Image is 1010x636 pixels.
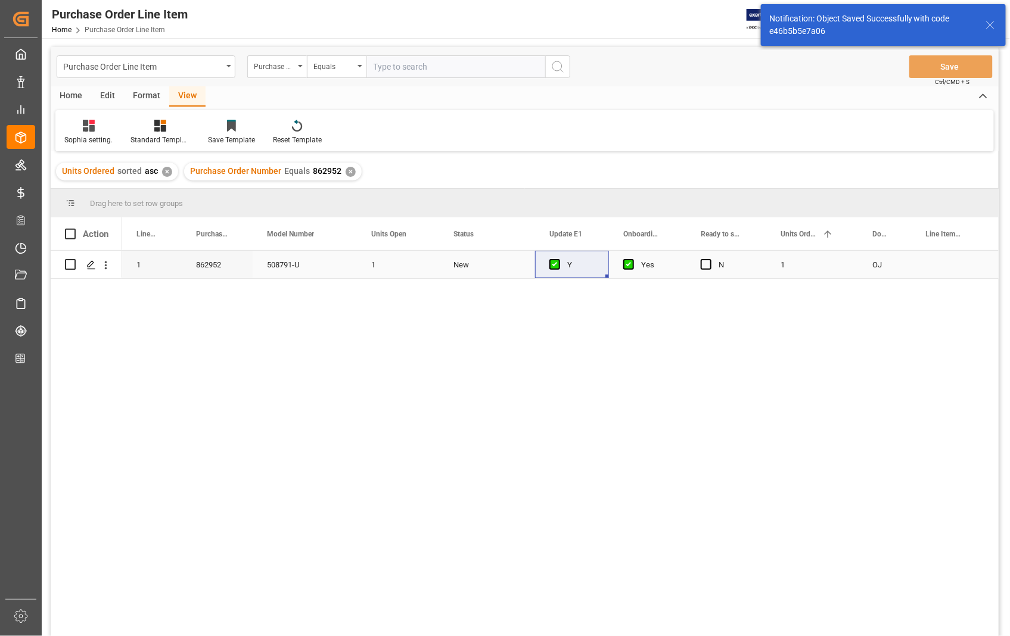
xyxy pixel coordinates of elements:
span: asc [145,166,158,176]
div: Action [83,229,108,239]
div: ✕ [346,167,356,177]
input: Type to search [366,55,545,78]
div: Purchase Order Line Item [63,58,222,73]
button: open menu [247,55,307,78]
div: Purchase Order Number [254,58,294,72]
span: Units Open [371,230,406,238]
div: Sophia setting. [64,135,113,145]
span: 862952 [313,166,341,176]
span: Equals [284,166,310,176]
div: Notification: Object Saved Successfully with code e46b5b5e7a06 [769,13,974,38]
span: Drag here to set row groups [90,199,183,208]
span: Ctrl/CMD + S [936,77,970,86]
div: Format [124,86,169,107]
div: N [719,251,752,279]
div: Standard Templates [130,135,190,145]
div: 1 [357,251,439,278]
a: Home [52,26,72,34]
div: Press SPACE to select this row. [51,251,122,279]
div: 862952 [182,251,253,278]
div: Home [51,86,91,107]
div: New [453,251,521,279]
span: Line Items Code [926,230,964,238]
button: open menu [307,55,366,78]
span: Status [453,230,474,238]
div: Y [567,251,595,279]
span: Purchase Order Number [196,230,228,238]
span: Units Ordered [781,230,818,238]
img: Exertis%20JAM%20-%20Email%20Logo.jpg_1722504956.jpg [747,9,788,30]
div: 508791-U [253,251,357,278]
div: Edit [91,86,124,107]
div: Reset Template [273,135,322,145]
div: Equals [313,58,354,72]
div: OJ [858,251,912,278]
div: 1 [766,251,858,278]
span: sorted [117,166,142,176]
span: Model Number [267,230,314,238]
span: Ready to ship [701,230,741,238]
button: open menu [57,55,235,78]
div: 1 [122,251,182,278]
div: ✕ [162,167,172,177]
button: search button [545,55,570,78]
div: Save Template [208,135,255,145]
div: Purchase Order Line Item [52,5,188,23]
span: Onboarding checked [623,230,661,238]
div: View [169,86,206,107]
span: Purchase Order Number [190,166,281,176]
div: Yes [641,251,672,279]
span: Doc Type [872,230,887,238]
span: Update E1 [549,230,582,238]
span: Units Ordered [62,166,114,176]
button: Save [909,55,993,78]
span: Line Number [136,230,157,238]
